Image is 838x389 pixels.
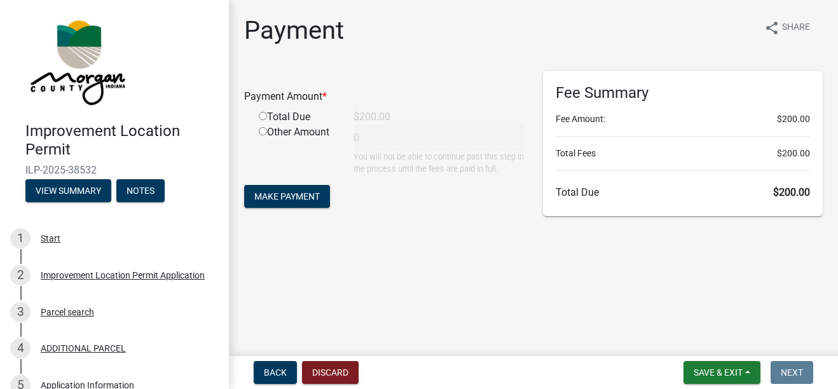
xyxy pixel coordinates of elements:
div: Payment Amount [235,89,533,104]
button: shareShare [754,15,820,40]
li: Fee Amount: [556,113,810,126]
span: Make Payment [254,191,320,201]
span: ILP-2025-38532 [25,164,203,176]
div: Improvement Location Permit Application [41,271,205,280]
div: Total Due [249,109,344,125]
span: Save & Exit [694,367,743,378]
div: 2 [10,265,31,285]
div: 1 [10,228,31,249]
button: Save & Exit [683,361,760,384]
button: Back [254,361,297,384]
h6: Fee Summary [556,84,810,102]
button: Next [771,361,813,384]
div: 3 [10,302,31,322]
span: Next [781,367,803,378]
div: Other Amount [249,125,344,175]
span: $200.00 [773,186,810,198]
div: Parcel search [41,308,94,317]
h6: Total Due [556,186,810,198]
i: share [764,20,780,36]
span: Back [264,367,287,378]
span: Share [782,20,810,36]
button: Notes [116,179,165,202]
img: Morgan County, Indiana [25,13,128,109]
button: View Summary [25,179,111,202]
button: Discard [302,361,359,384]
wm-modal-confirm: Summary [25,186,111,196]
div: 4 [10,338,31,358]
span: $200.00 [777,113,810,126]
li: Total Fees [556,147,810,160]
h4: Improvement Location Permit [25,122,219,159]
div: ADDITIONAL PARCEL [41,344,126,353]
div: Start [41,234,60,243]
button: Make Payment [244,185,330,208]
span: $200.00 [777,147,810,160]
h1: Payment [244,15,344,46]
wm-modal-confirm: Notes [116,186,165,196]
